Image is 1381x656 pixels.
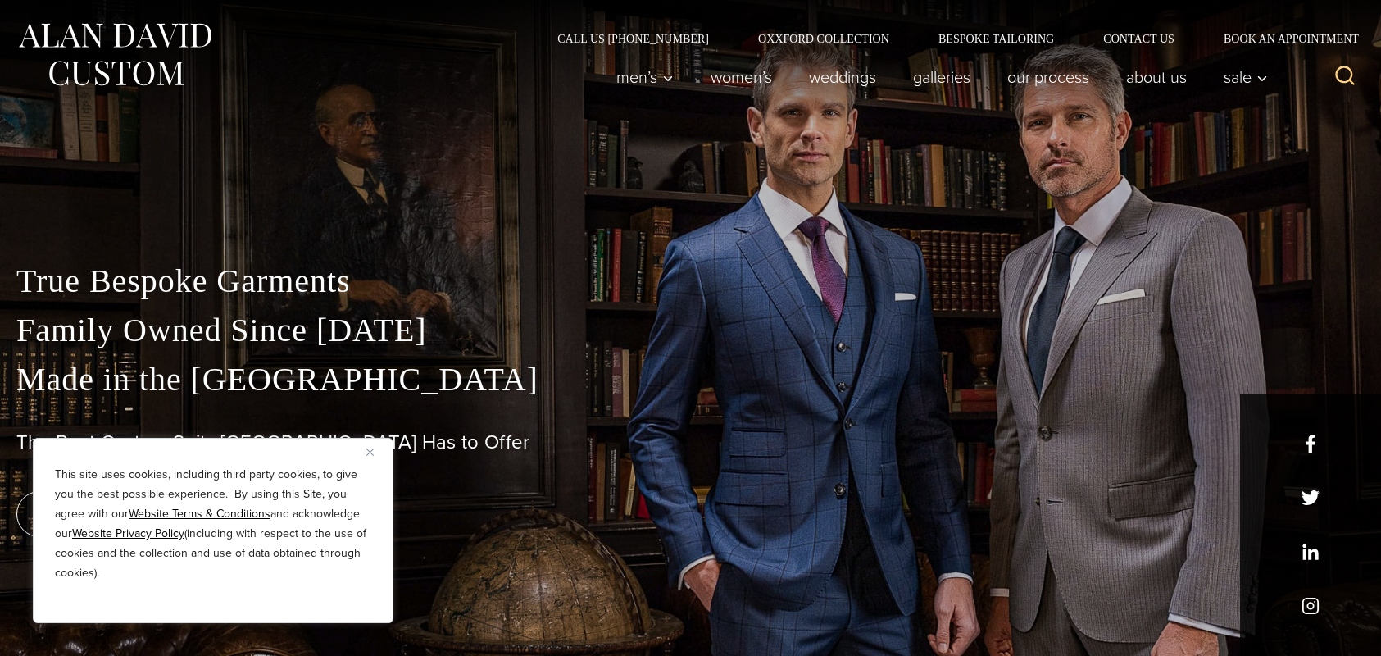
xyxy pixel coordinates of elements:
p: True Bespoke Garments Family Owned Since [DATE] Made in the [GEOGRAPHIC_DATA] [16,257,1365,404]
span: Sale [1224,69,1268,85]
a: Oxxford Collection [734,33,914,44]
button: Close [366,442,386,462]
p: This site uses cookies, including third party cookies, to give you the best possible experience. ... [55,465,371,583]
a: About Us [1108,61,1206,93]
a: Galleries [895,61,989,93]
iframe: Find more information here [1074,187,1381,656]
nav: Secondary Navigation [533,33,1365,44]
a: Bespoke Tailoring [914,33,1079,44]
a: book an appointment [16,491,246,537]
button: View Search Form [1325,57,1365,97]
nav: Primary Navigation [598,61,1277,93]
a: Our Process [989,61,1108,93]
span: Men’s [616,69,674,85]
img: Close [366,449,374,456]
h1: The Best Custom Suits [GEOGRAPHIC_DATA] Has to Offer [16,430,1365,454]
a: Contact Us [1079,33,1199,44]
a: Website Terms & Conditions [129,505,270,522]
a: Book an Appointment [1199,33,1365,44]
a: Women’s [693,61,791,93]
a: Website Privacy Policy [72,525,184,542]
img: Alan David Custom [16,18,213,91]
a: weddings [791,61,895,93]
a: Call Us [PHONE_NUMBER] [533,33,734,44]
